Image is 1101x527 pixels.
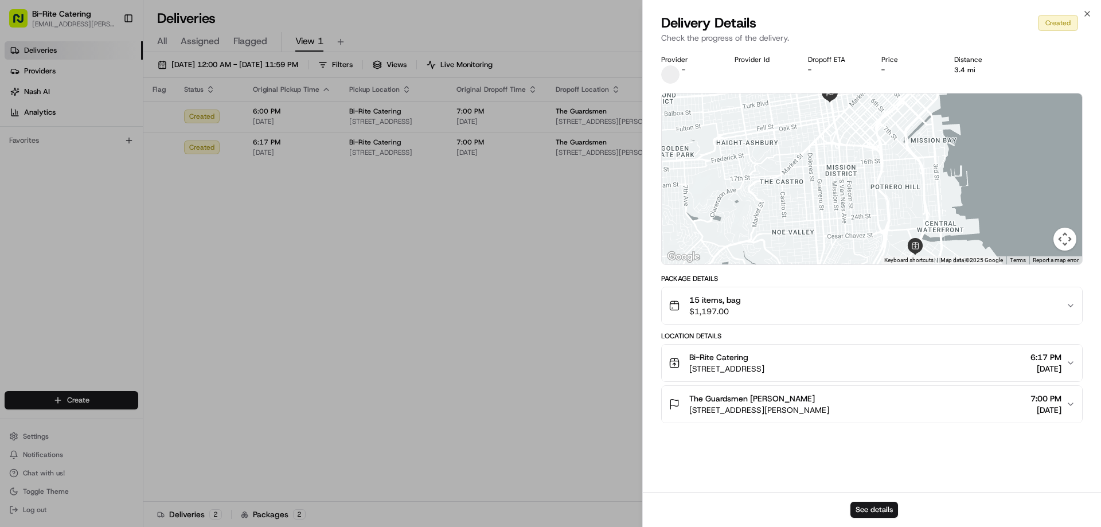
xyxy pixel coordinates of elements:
button: Bi-Rite Catering[STREET_ADDRESS]6:17 PM[DATE] [662,345,1082,381]
a: 📗Knowledge Base [7,252,92,272]
span: 7:00 PM [1030,393,1061,404]
img: 8571987876998_91fb9ceb93ad5c398215_72.jpg [24,110,45,130]
div: Location Details [661,331,1083,341]
img: Zach Benton [11,167,30,185]
img: Jandy Espique [11,198,30,216]
span: [PERSON_NAME] [36,209,93,218]
img: Nash [11,11,34,34]
span: API Documentation [108,256,184,268]
div: - [808,65,863,75]
div: 💻 [97,257,106,267]
div: Distance [954,55,1009,64]
div: Package Details [661,274,1083,283]
span: Bi-Rite Catering [689,352,748,363]
a: Report a map error [1033,257,1079,263]
span: 15 items, bag [689,294,741,306]
span: [STREET_ADDRESS] [689,363,764,374]
a: Open this area in Google Maps (opens a new window) [665,249,702,264]
p: Check the progress of the delivery. [661,32,1083,44]
div: Provider Id [735,55,790,64]
img: 1736555255976-a54dd68f-1ca7-489b-9aae-adbdc363a1c4 [11,110,32,130]
img: Google [665,249,702,264]
span: [STREET_ADDRESS][PERSON_NAME] [689,404,829,416]
div: Start new chat [52,110,188,121]
div: We're available if you need us! [52,121,158,130]
div: 3.4 mi [954,65,1009,75]
button: See all [178,147,209,161]
img: 1736555255976-a54dd68f-1ca7-489b-9aae-adbdc363a1c4 [23,209,32,218]
div: Past conversations [11,149,77,158]
button: Start new chat [195,113,209,127]
a: Terms [1010,257,1026,263]
button: 15 items, bag$1,197.00 [662,287,1082,324]
div: - [881,65,936,75]
p: Welcome 👋 [11,46,209,64]
span: [DATE] [1030,363,1061,374]
input: Clear [30,74,189,86]
button: Keyboard shortcuts [884,256,934,264]
span: • [95,209,99,218]
button: The Guardsmen [PERSON_NAME][STREET_ADDRESS][PERSON_NAME]7:00 PM[DATE] [662,386,1082,423]
span: Delivery Details [661,14,756,32]
a: Powered byPylon [81,284,139,293]
span: [DATE] [1030,404,1061,416]
span: - [682,65,685,75]
span: Map data ©2025 Google [940,257,1003,263]
a: 💻API Documentation [92,252,189,272]
button: See details [850,502,898,518]
span: • [95,178,99,187]
span: [DATE] [101,209,125,218]
div: Dropoff ETA [808,55,863,64]
span: $1,197.00 [689,306,741,317]
span: The Guardsmen [PERSON_NAME] [689,393,815,404]
div: Provider [661,55,716,64]
span: [PERSON_NAME] [36,178,93,187]
span: Pylon [114,284,139,293]
div: Price [881,55,936,64]
span: [DATE] [101,178,125,187]
button: Map camera controls [1053,228,1076,251]
div: 📗 [11,257,21,267]
span: 6:17 PM [1030,352,1061,363]
span: Knowledge Base [23,256,88,268]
